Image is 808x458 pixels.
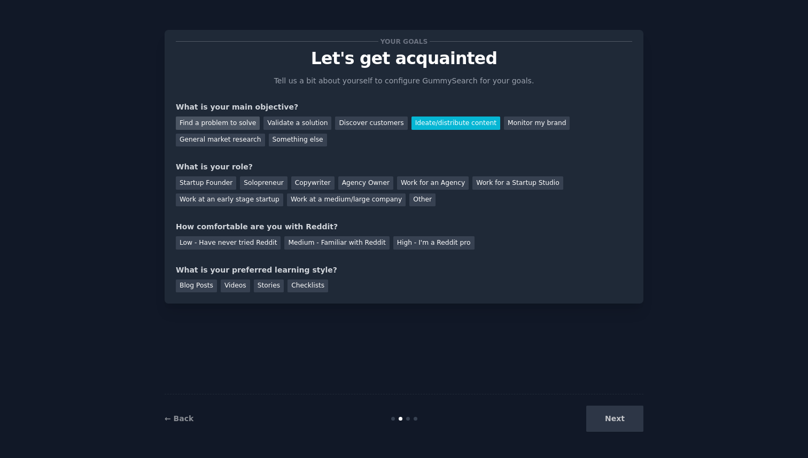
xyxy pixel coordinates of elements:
div: What is your main objective? [176,102,632,113]
p: Tell us a bit about yourself to configure GummySearch for your goals. [269,75,539,87]
div: Blog Posts [176,280,217,293]
div: Checklists [288,280,328,293]
a: ← Back [165,414,193,423]
div: What is your preferred learning style? [176,265,632,276]
div: How comfortable are you with Reddit? [176,221,632,232]
div: Stories [254,280,284,293]
div: Discover customers [335,117,407,130]
div: Work at an early stage startup [176,193,283,207]
div: Solopreneur [240,176,287,190]
div: Validate a solution [263,117,331,130]
div: High - I'm a Reddit pro [393,236,475,250]
div: Something else [269,134,327,147]
div: Medium - Familiar with Reddit [284,236,389,250]
div: Agency Owner [338,176,393,190]
div: Find a problem to solve [176,117,260,130]
div: Startup Founder [176,176,236,190]
div: Copywriter [291,176,335,190]
div: Low - Have never tried Reddit [176,236,281,250]
div: Ideate/distribute content [411,117,500,130]
p: Let's get acquainted [176,49,632,68]
div: Work for a Startup Studio [472,176,563,190]
span: Your goals [378,36,430,47]
div: What is your role? [176,161,632,173]
div: Monitor my brand [504,117,570,130]
div: Other [409,193,436,207]
div: Work at a medium/large company [287,193,406,207]
div: Videos [221,280,250,293]
div: Work for an Agency [397,176,469,190]
div: General market research [176,134,265,147]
